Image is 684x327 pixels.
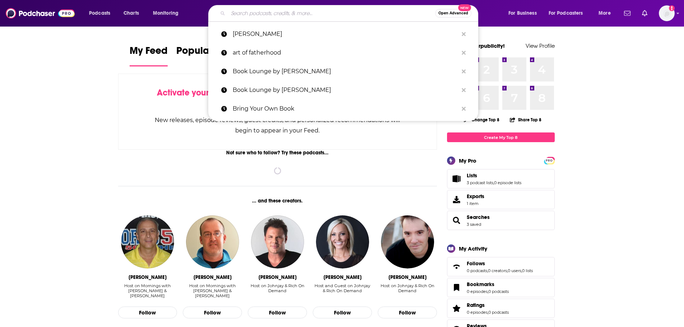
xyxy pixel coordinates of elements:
a: Bring Your Own Book [208,99,478,118]
a: Ratings [467,302,509,308]
span: Popular Feed [176,45,237,61]
a: art of fatherhood [208,43,478,62]
span: Activate your Feed [157,87,231,98]
span: Lists [467,172,477,179]
a: 0 lists [522,268,533,273]
span: , [488,289,488,294]
a: Lists [467,172,521,179]
div: Host on Johnjay & Rich On Demand [248,283,307,293]
p: Book Lounge by Libby [233,81,458,99]
a: Ratings [450,303,464,313]
span: Open Advanced [438,11,468,15]
img: Kyle Unfug [316,215,369,268]
button: Change Top 8 [460,115,504,124]
a: Show notifications dropdown [621,7,633,19]
span: , [487,268,488,273]
a: Searches [450,215,464,225]
span: My Feed [130,45,168,61]
button: open menu [594,8,620,19]
img: User Profile [659,5,675,21]
a: View Profile [526,42,555,49]
a: 0 podcasts [488,289,509,294]
button: open menu [84,8,120,19]
p: Brian Laird [233,25,458,43]
div: Host and Guest on Johnjay & Rich On Demand [313,283,372,293]
a: 0 episodes [467,289,488,294]
a: Exports [447,190,555,209]
div: Host on Johnjay & Rich On Demand [248,283,307,299]
img: Podchaser - Follow, Share and Rate Podcasts [6,6,75,20]
a: Follows [467,260,533,267]
div: Host on Mornings with [PERSON_NAME] & [PERSON_NAME] [183,283,242,298]
button: Open AdvancedNew [435,9,471,18]
img: Rich Berra [381,215,434,268]
a: Show notifications dropdown [639,7,650,19]
span: Exports [467,193,484,200]
span: Monitoring [153,8,178,18]
svg: Add a profile image [669,5,675,11]
button: Follow [378,307,437,319]
button: Follow [183,307,242,319]
span: Searches [447,211,555,230]
a: 0 podcasts [467,268,487,273]
div: Host on Johnjay & Rich On Demand [378,283,437,293]
span: Searches [467,214,490,220]
a: Lists [450,174,464,184]
a: Bookmarks [467,281,509,288]
a: 0 podcasts [488,310,509,315]
a: Create My Top 8 [447,132,555,142]
span: 1 item [467,201,484,206]
div: Johnjay Van Es [259,274,297,280]
a: Book Lounge by [PERSON_NAME] [208,62,478,81]
span: Exports [450,195,464,205]
div: My Pro [459,157,476,164]
span: , [493,180,494,185]
a: 0 creators [488,268,507,273]
a: PRO [545,158,554,163]
a: 0 episodes [467,310,488,315]
a: Eli Savoie [186,215,239,268]
a: Book Lounge by [PERSON_NAME] [208,81,478,99]
div: Host and Guest on Johnjay & Rich On Demand [313,283,372,299]
span: Podcasts [89,8,110,18]
div: Rich Berra [388,274,427,280]
a: Popular Feed [176,45,237,66]
div: Host on Johnjay & Rich On Demand [378,283,437,299]
button: Follow [248,307,307,319]
div: Eli Savoie [194,274,232,280]
a: 0 users [508,268,521,273]
p: Bring Your Own Book [233,99,458,118]
a: Bookmarks [450,282,464,293]
div: Kyle Unfug [324,274,362,280]
span: For Podcasters [549,8,583,18]
a: 3 saved [467,222,481,227]
button: Follow [118,307,177,319]
img: Greg Gaston [121,215,174,268]
a: 0 episode lists [494,180,521,185]
button: Show profile menu [659,5,675,21]
div: My Activity [459,245,487,252]
div: Not sure who to follow? Try these podcasts... [118,150,437,156]
span: Follows [467,260,485,267]
a: 3 podcast lists [467,180,493,185]
div: New releases, episode reviews, guest credits, and personalized recommendations will begin to appe... [154,115,401,136]
input: Search podcasts, credits, & more... [228,8,435,19]
span: More [599,8,611,18]
img: Johnjay Van Es [251,215,304,268]
button: open menu [544,8,594,19]
span: Bookmarks [467,281,494,288]
div: ... and these creators. [118,198,437,204]
a: Charts [119,8,143,19]
div: by following Podcasts, Creators, Lists, and other Users! [154,88,401,108]
div: Host on Mornings with Greg & Eli [183,283,242,299]
span: Ratings [467,302,485,308]
button: open menu [148,8,188,19]
span: Follows [447,257,555,276]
